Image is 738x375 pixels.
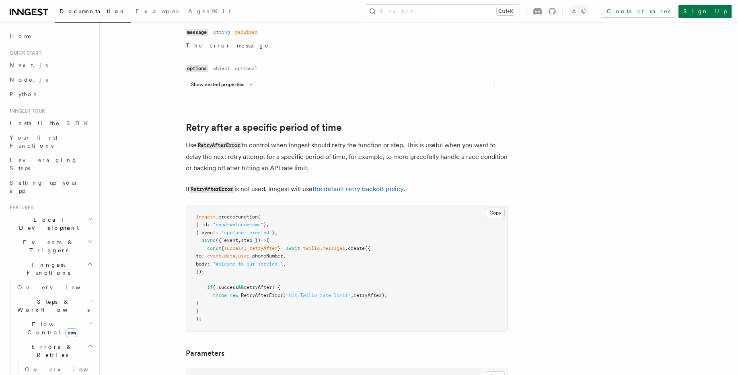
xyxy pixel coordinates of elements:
span: { [221,245,224,251]
a: Parameters [186,348,224,359]
span: . [235,253,238,259]
span: async [201,237,216,243]
span: Leveraging Steps [10,157,78,171]
span: Errors & Retries [14,343,87,359]
a: Overview [14,280,95,295]
span: Events & Triggers [6,238,88,254]
span: : [216,230,218,235]
span: , [244,245,247,251]
button: Events & Triggers [6,235,95,258]
dd: required [235,29,257,35]
code: RetryAfterError [197,142,242,149]
span: . [320,245,323,251]
span: : [201,253,204,259]
span: , [283,253,286,259]
span: Overview [25,366,108,373]
span: ( [258,214,261,220]
dd: optional [235,65,257,72]
span: ({ [365,245,370,251]
span: "Hit Twilio rate limit" [286,293,351,298]
span: twilio [303,245,320,251]
span: step }) [241,237,261,243]
button: Copy [486,208,505,218]
span: Install the SDK [10,120,93,126]
span: messages [323,245,345,251]
span: success [224,245,244,251]
span: retryAfter [249,245,278,251]
span: , [275,230,278,235]
button: Flow Controlnew [14,317,95,340]
span: , [351,293,354,298]
span: } [272,230,275,235]
a: the default retry backoff policy [312,185,404,193]
span: "app/user.created" [221,230,272,235]
span: } [196,308,199,314]
span: = [280,245,283,251]
span: retryAfter); [354,293,387,298]
span: RetryAfterError [241,293,283,298]
span: } [278,245,280,251]
span: Overview [17,284,100,291]
span: retryAfter) { [244,284,280,290]
p: If is not used, Inngest will use . [186,183,508,195]
code: options [186,65,208,72]
span: to [196,253,201,259]
span: .createFunction [216,214,258,220]
span: throw [213,293,227,298]
a: Retry after a specific period of time [186,122,341,133]
span: , [238,237,241,243]
button: Local Development [6,212,95,235]
span: ({ event [216,237,238,243]
dd: object [213,65,230,72]
span: => [261,237,266,243]
a: Python [6,87,95,101]
span: body [196,261,207,267]
dd: string [213,29,230,35]
a: AgentKit [183,2,236,22]
span: } [263,222,266,227]
code: message [186,29,208,36]
span: Inngest tour [6,108,45,114]
span: Your first Functions [10,134,58,149]
span: , [283,261,286,267]
span: Flow Control [14,320,88,336]
a: Contact sales [602,5,675,18]
span: . [221,253,224,259]
a: Install the SDK [6,116,95,130]
span: success [218,284,238,290]
span: ( [213,284,216,290]
p: Use to control when Inngest should retry the function or step. This is useful when you want to de... [186,140,508,174]
span: Features [6,204,33,211]
code: RetryAfterError [189,186,234,193]
span: if [207,284,213,290]
span: "Welcome to our service!" [213,261,283,267]
span: new [65,328,78,337]
span: }); [196,269,204,274]
span: Documentation [60,8,126,14]
span: event [207,253,221,259]
span: Quick start [6,50,41,56]
span: { id [196,222,207,227]
span: Setting up your app [10,179,79,194]
span: Examples [136,8,179,14]
button: Errors & Retries [14,340,95,362]
button: Show nested properties [191,81,256,88]
span: Inngest Functions [6,261,87,277]
button: Steps & Workflows [14,295,95,317]
span: : [207,261,210,267]
span: } [196,300,199,306]
span: .phoneNumber [249,253,283,259]
span: ); [196,316,201,321]
span: new [230,293,238,298]
kbd: Ctrl+K [497,7,515,15]
a: Home [6,29,95,43]
button: Search...Ctrl+K [365,5,520,18]
span: ! [216,284,218,290]
button: Toggle dark mode [569,6,588,16]
a: Examples [131,2,183,22]
span: const [207,245,221,251]
span: && [238,284,244,290]
span: , [266,222,269,227]
span: : [207,222,210,227]
span: AgentKit [188,8,231,14]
